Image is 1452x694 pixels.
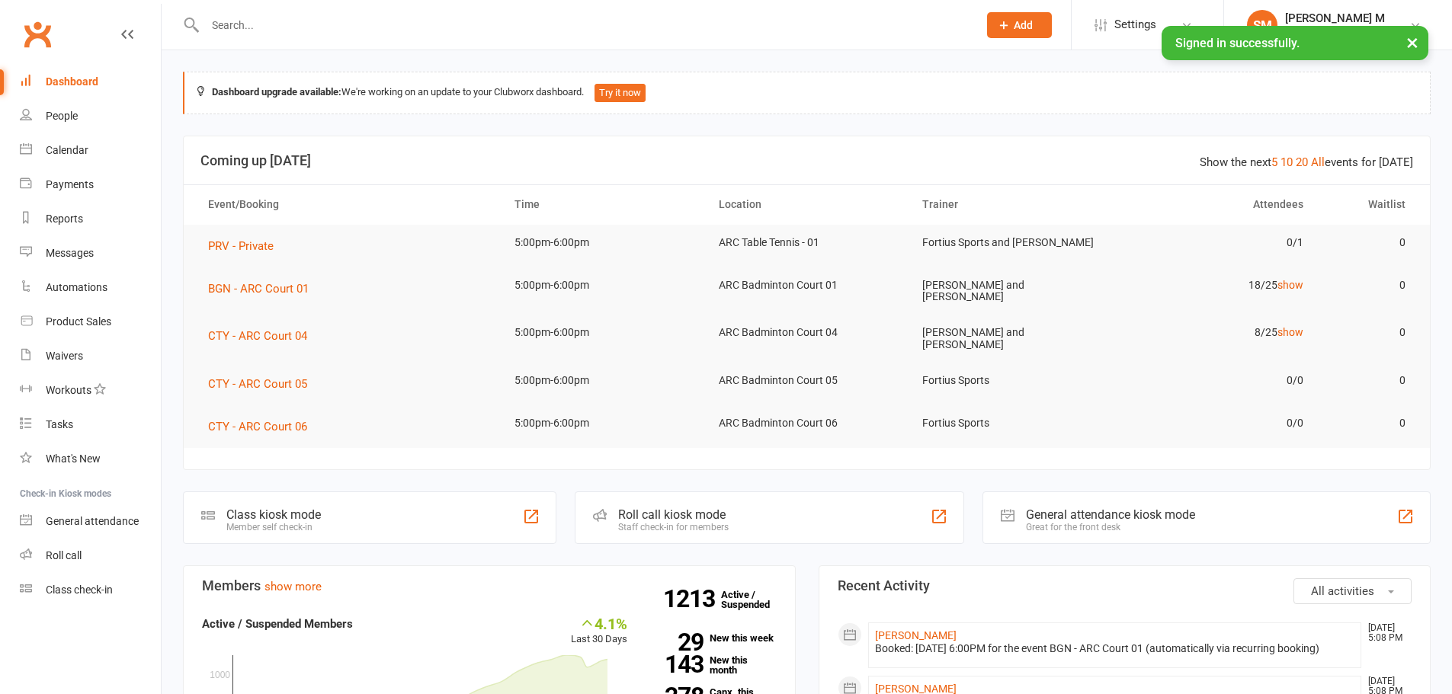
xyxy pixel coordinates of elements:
[909,267,1113,315] td: [PERSON_NAME] and [PERSON_NAME]
[20,504,161,539] a: General attendance kiosk mode
[20,168,161,202] a: Payments
[909,185,1113,224] th: Trainer
[875,642,1355,655] div: Booked: [DATE] 6:00PM for the event BGN - ARC Court 01 (automatically via recurring booking)
[1026,507,1195,522] div: General attendance kiosk mode
[1311,155,1325,169] a: All
[1200,153,1413,171] div: Show the next events for [DATE]
[501,185,705,224] th: Time
[501,405,705,441] td: 5:00pm-6:00pm
[1296,155,1308,169] a: 20
[46,418,73,430] div: Tasks
[200,153,1413,168] h3: Coming up [DATE]
[1026,522,1195,532] div: Great for the front desk
[20,339,161,373] a: Waivers
[20,305,161,339] a: Product Sales
[20,65,161,99] a: Dashboard
[1113,363,1317,398] td: 0/0
[46,144,88,156] div: Calendar
[1014,19,1033,31] span: Add
[208,282,309,296] span: BGN - ARC Court 01
[721,578,788,621] a: 1213Active / Suspended
[705,225,909,261] td: ARC Table Tennis - 01
[838,578,1412,593] h3: Recent Activity
[571,615,627,632] div: 4.1%
[650,631,704,654] strong: 29
[226,507,321,522] div: Class kiosk mode
[909,315,1113,363] td: [PERSON_NAME] and [PERSON_NAME]
[46,178,94,190] div: Payments
[1113,185,1317,224] th: Attendees
[663,587,721,610] strong: 1213
[202,617,353,631] strong: Active / Suspended Members
[1317,225,1419,261] td: 0
[1114,8,1156,42] span: Settings
[208,329,307,343] span: CTY - ARC Court 04
[208,375,318,393] button: CTY - ARC Court 05
[1285,11,1388,25] div: [PERSON_NAME] M
[46,315,111,328] div: Product Sales
[650,633,777,643] a: 29New this week
[1317,315,1419,350] td: 0
[46,281,107,293] div: Automations
[501,225,705,261] td: 5:00pm-6:00pm
[1113,315,1317,350] td: 8/25
[705,363,909,398] td: ARC Badminton Court 05
[705,315,909,350] td: ARC Badminton Court 04
[501,363,705,398] td: 5:00pm-6:00pm
[208,239,274,253] span: PRV - Private
[46,515,139,527] div: General attendance
[650,653,704,676] strong: 143
[501,267,705,303] td: 5:00pm-6:00pm
[20,99,161,133] a: People
[501,315,705,350] td: 5:00pm-6:00pm
[20,539,161,573] a: Roll call
[618,507,729,522] div: Roll call kiosk mode
[46,213,83,225] div: Reports
[20,236,161,270] a: Messages
[202,578,777,593] h3: Members
[1175,36,1300,50] span: Signed in successfully.
[1399,26,1426,59] button: ×
[46,584,113,596] div: Class check-in
[987,12,1052,38] button: Add
[875,629,957,641] a: [PERSON_NAME]
[571,615,627,648] div: Last 30 Days
[1247,10,1277,40] div: SM
[208,237,284,255] button: PRV - Private
[1113,267,1317,303] td: 18/25
[46,247,94,259] div: Messages
[1285,25,1388,39] div: [GEOGRAPHIC_DATA]
[909,405,1113,441] td: Fortius Sports
[650,655,777,675] a: 143New this month
[1361,623,1411,643] time: [DATE] 5:08 PM
[705,185,909,224] th: Location
[46,549,82,561] div: Roll call
[200,14,967,36] input: Search...
[194,185,501,224] th: Event/Booking
[1277,279,1303,291] a: show
[46,110,78,122] div: People
[226,522,321,532] div: Member self check-in
[1277,326,1303,338] a: show
[909,225,1113,261] td: Fortius Sports and [PERSON_NAME]
[20,270,161,305] a: Automations
[705,267,909,303] td: ARC Badminton Court 01
[1113,225,1317,261] td: 0/1
[46,350,83,362] div: Waivers
[1317,185,1419,224] th: Waitlist
[20,202,161,236] a: Reports
[264,580,322,593] a: show more
[208,327,318,345] button: CTY - ARC Court 04
[46,453,101,465] div: What's New
[183,72,1431,114] div: We're working on an update to your Clubworx dashboard.
[595,84,646,102] button: Try it now
[46,75,98,88] div: Dashboard
[20,442,161,476] a: What's New
[909,363,1113,398] td: Fortius Sports
[618,522,729,532] div: Staff check-in for members
[46,384,91,396] div: Workouts
[208,420,307,433] span: CTY - ARC Court 06
[208,377,307,391] span: CTY - ARC Court 05
[208,417,318,436] button: CTY - ARC Court 06
[705,405,909,441] td: ARC Badminton Court 06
